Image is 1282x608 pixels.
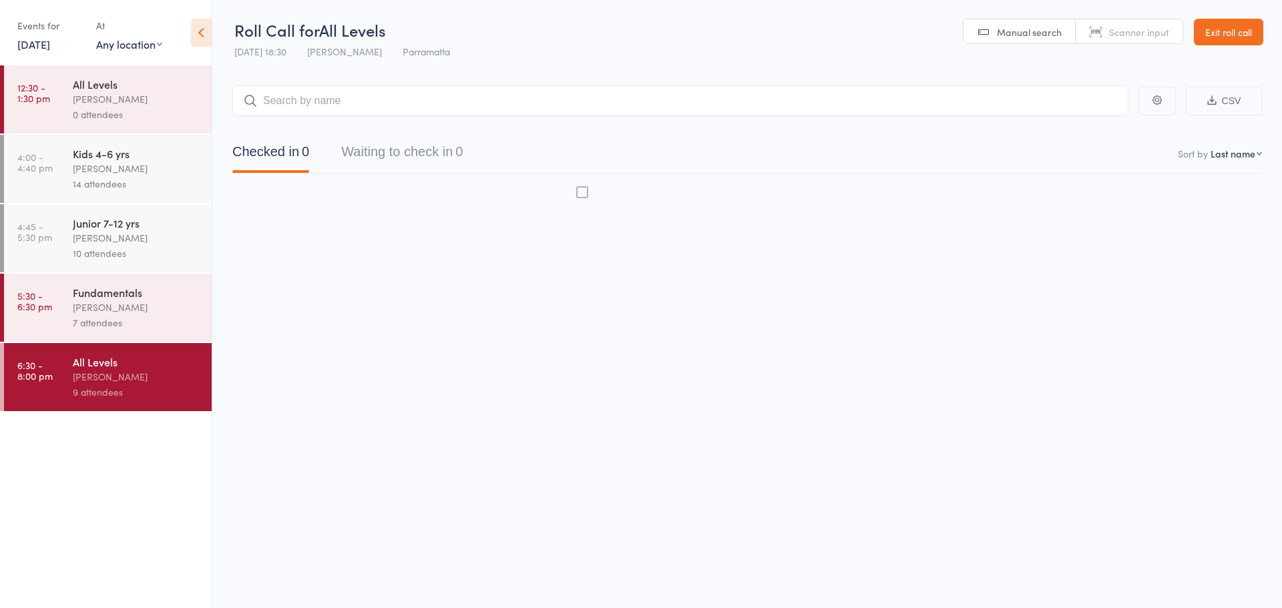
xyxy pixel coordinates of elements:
div: 0 [455,144,463,159]
div: 0 attendees [73,107,200,122]
div: Junior 7-12 yrs [73,216,200,230]
div: Any location [96,37,162,51]
div: All Levels [73,77,200,91]
span: [DATE] 18:30 [234,45,286,58]
div: 14 attendees [73,176,200,192]
button: Checked in0 [232,137,309,173]
div: 9 attendees [73,384,200,400]
div: [PERSON_NAME] [73,369,200,384]
div: 7 attendees [73,315,200,330]
span: Parramatta [403,45,450,58]
time: 4:45 - 5:30 pm [17,221,52,242]
a: Exit roll call [1194,19,1263,45]
div: Events for [17,15,83,37]
button: CSV [1186,87,1262,115]
div: [PERSON_NAME] [73,161,200,176]
div: [PERSON_NAME] [73,300,200,315]
div: Fundamentals [73,285,200,300]
span: Scanner input [1109,25,1169,39]
time: 5:30 - 6:30 pm [17,290,52,312]
div: Last name [1211,147,1255,160]
span: Roll Call for [234,19,319,41]
div: 0 [302,144,309,159]
a: 4:00 -4:40 pmKids 4-6 yrs[PERSON_NAME]14 attendees [4,135,212,203]
a: 12:30 -1:30 pmAll Levels[PERSON_NAME]0 attendees [4,65,212,133]
div: [PERSON_NAME] [73,230,200,246]
span: Manual search [997,25,1062,39]
div: At [96,15,162,37]
a: 4:45 -5:30 pmJunior 7-12 yrs[PERSON_NAME]10 attendees [4,204,212,272]
span: All Levels [319,19,386,41]
a: [DATE] [17,37,50,51]
time: 12:30 - 1:30 pm [17,82,50,103]
div: Kids 4-6 yrs [73,146,200,161]
label: Sort by [1178,147,1208,160]
span: [PERSON_NAME] [307,45,382,58]
input: Search by name [232,85,1128,116]
button: Waiting to check in0 [341,137,463,173]
div: [PERSON_NAME] [73,91,200,107]
time: 4:00 - 4:40 pm [17,151,53,173]
div: All Levels [73,354,200,369]
div: 10 attendees [73,246,200,261]
a: 6:30 -8:00 pmAll Levels[PERSON_NAME]9 attendees [4,343,212,411]
time: 6:30 - 8:00 pm [17,360,53,381]
a: 5:30 -6:30 pmFundamentals[PERSON_NAME]7 attendees [4,274,212,342]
